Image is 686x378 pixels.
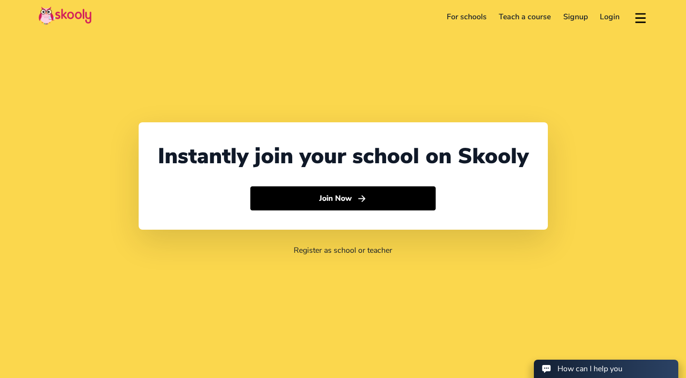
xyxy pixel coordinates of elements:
a: Login [594,9,626,25]
img: Skooly [39,6,91,25]
a: Teach a course [492,9,557,25]
div: Instantly join your school on Skooly [158,142,529,171]
a: Register as school or teacher [294,245,392,256]
ion-icon: arrow forward outline [357,194,367,204]
button: menu outline [634,9,647,25]
a: Signup [557,9,594,25]
a: For schools [440,9,493,25]
button: Join Nowarrow forward outline [250,186,436,210]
